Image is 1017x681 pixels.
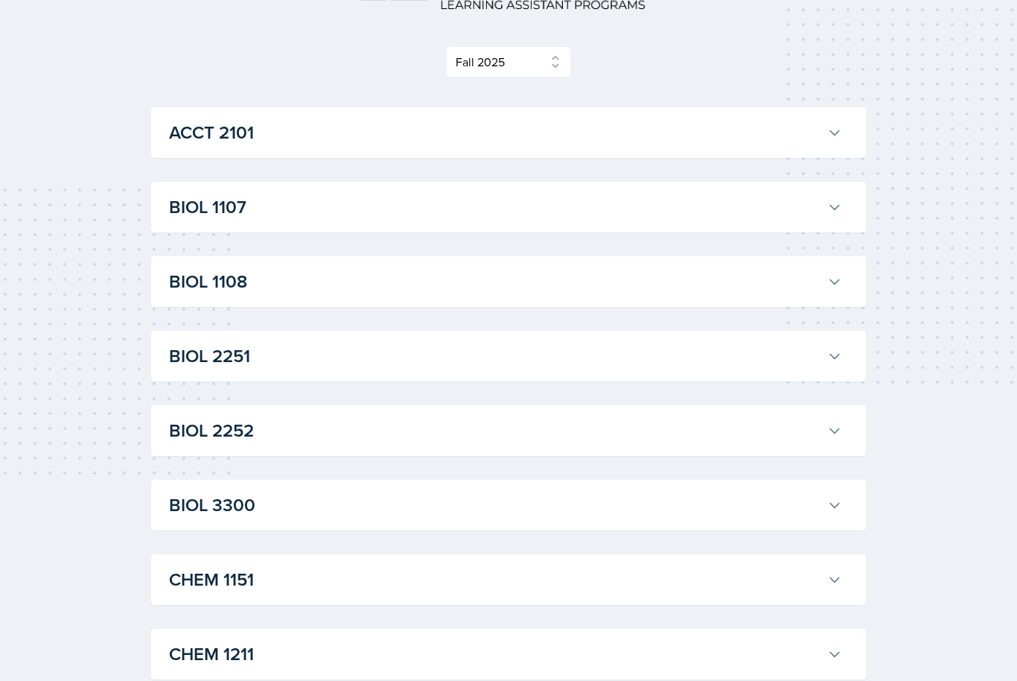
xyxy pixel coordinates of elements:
h3: ACCT 2101 [169,120,821,147]
h3: BIOL 2251 [169,343,821,370]
h3: CHEM 1211 [169,642,821,668]
h3: BIOL 1108 [169,269,821,296]
h3: BIOL 1107 [169,194,821,221]
button: ACCT 2101 [166,117,845,150]
h3: CHEM 1151 [169,567,821,594]
h3: BIOL 3300 [169,492,821,519]
button: BIOL 1108 [166,266,845,299]
button: BIOL 2251 [166,340,845,373]
button: BIOL 1107 [166,191,845,224]
button: BIOL 2252 [166,415,845,448]
h3: BIOL 2252 [169,418,821,445]
button: CHEM 1151 [166,564,845,597]
button: CHEM 1211 [166,639,845,671]
button: BIOL 3300 [166,490,845,522]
